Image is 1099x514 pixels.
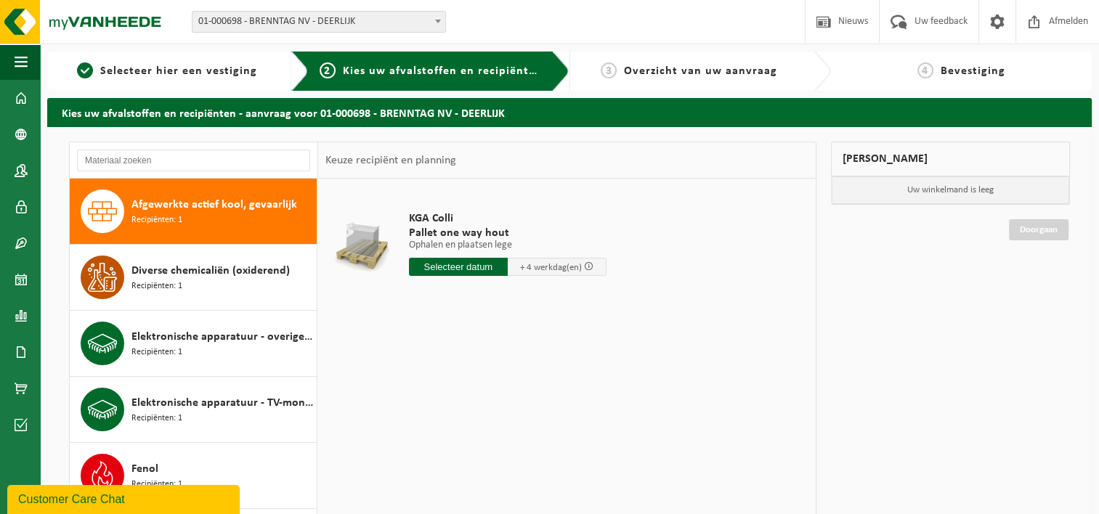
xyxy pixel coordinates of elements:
span: Recipiënten: 1 [131,280,182,293]
span: Recipiënten: 1 [131,412,182,425]
input: Materiaal zoeken [77,150,310,171]
span: Afgewerkte actief kool, gevaarlijk [131,196,297,213]
div: [PERSON_NAME] [831,142,1071,176]
p: Uw winkelmand is leeg [832,176,1070,204]
iframe: chat widget [7,482,243,514]
button: Fenol Recipiënten: 1 [70,443,317,509]
span: Overzicht van uw aanvraag [624,65,777,77]
button: Elektronische apparatuur - overige (OVE) Recipiënten: 1 [70,311,317,377]
span: 4 [917,62,933,78]
input: Selecteer datum [409,258,508,276]
button: Elektronische apparatuur - TV-monitoren (TVM) Recipiënten: 1 [70,377,317,443]
p: Ophalen en plaatsen lege [409,240,607,250]
h2: Kies uw afvalstoffen en recipiënten - aanvraag voor 01-000698 - BRENNTAG NV - DEERLIJK [47,98,1092,126]
span: Bevestiging [941,65,1005,77]
button: Diverse chemicaliën (oxiderend) Recipiënten: 1 [70,245,317,311]
span: Pallet one way hout [409,226,607,240]
span: Diverse chemicaliën (oxiderend) [131,262,290,280]
span: 2 [320,62,336,78]
span: Elektronische apparatuur - TV-monitoren (TVM) [131,394,313,412]
span: Kies uw afvalstoffen en recipiënten [343,65,543,77]
div: Keuze recipiënt en planning [318,142,463,179]
span: Fenol [131,460,158,478]
span: 01-000698 - BRENNTAG NV - DEERLIJK [192,12,445,32]
span: Selecteer hier een vestiging [100,65,257,77]
span: Elektronische apparatuur - overige (OVE) [131,328,313,346]
span: Recipiënten: 1 [131,478,182,491]
span: 01-000698 - BRENNTAG NV - DEERLIJK [192,11,446,33]
span: + 4 werkdag(en) [520,263,582,272]
span: Recipiënten: 1 [131,213,182,227]
span: 3 [601,62,617,78]
span: 1 [77,62,93,78]
a: 1Selecteer hier een vestiging [54,62,280,80]
button: Afgewerkte actief kool, gevaarlijk Recipiënten: 1 [70,179,317,245]
a: Doorgaan [1009,219,1068,240]
span: KGA Colli [409,211,607,226]
span: Recipiënten: 1 [131,346,182,359]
